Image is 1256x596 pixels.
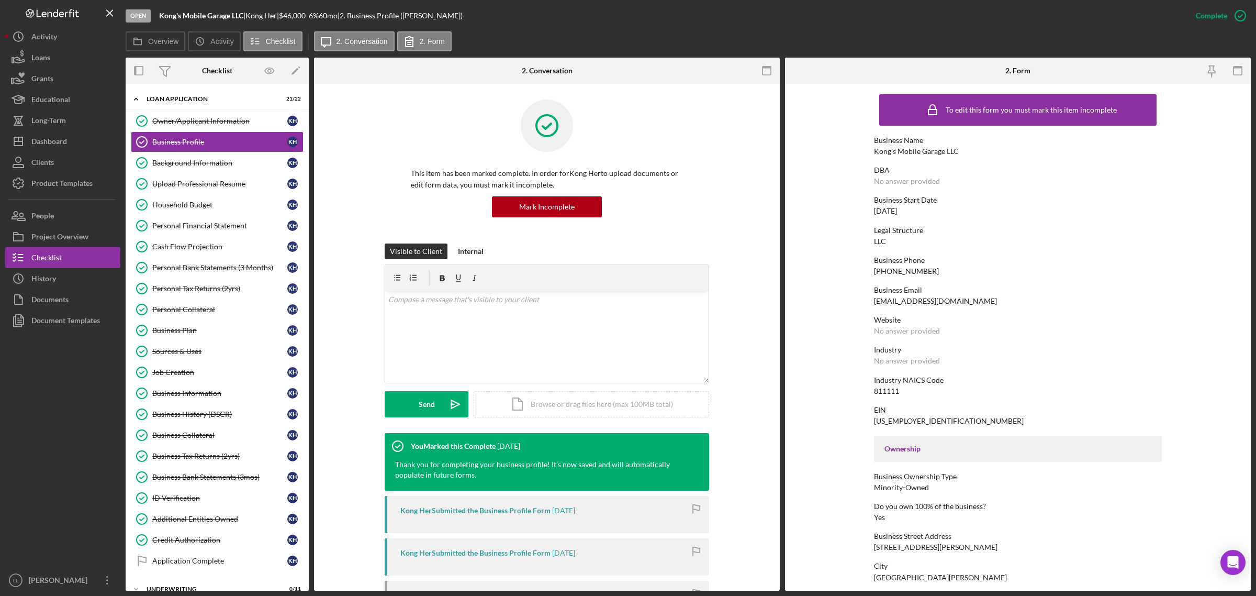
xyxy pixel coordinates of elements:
a: Job CreationKH [131,362,304,383]
div: Dashboard [31,131,67,154]
div: ID Verification [152,494,287,502]
span: $46,000 [279,11,306,20]
a: Business Bank Statements (3mos)KH [131,467,304,488]
a: Business Tax Returns (2yrs)KH [131,446,304,467]
button: 2. Form [397,31,452,51]
div: 21 / 22 [282,96,301,102]
div: Activity [31,26,57,50]
button: Project Overview [5,226,120,247]
div: Personal Tax Returns (2yrs) [152,284,287,293]
div: Clients [31,152,54,175]
div: Upload Professional Resume [152,180,287,188]
div: Loans [31,47,50,71]
a: Owner/Applicant InformationKH [131,111,304,131]
button: 2. Conversation [314,31,395,51]
div: K H [287,262,298,273]
button: Complete [1185,5,1251,26]
div: [PHONE_NUMBER] [874,267,939,275]
div: Kong Her | [245,12,279,20]
div: Owner/Applicant Information [152,117,287,125]
a: People [5,205,120,226]
div: Minority-Owned [874,483,929,492]
div: K H [287,241,298,252]
a: Additional Entities OwnedKH [131,509,304,529]
div: Kong's Mobile Garage LLC [874,147,959,156]
div: K H [287,158,298,168]
a: Personal Tax Returns (2yrs)KH [131,278,304,299]
time: 2025-05-08 16:53 [552,549,575,557]
div: 811111 [874,387,899,395]
div: Checklist [31,247,62,271]
div: K H [287,556,298,566]
div: Checklist [202,67,232,75]
div: Kong Her Submitted the Business Profile Form [400,506,551,515]
div: City [874,562,1162,570]
a: Sources & UsesKH [131,341,304,362]
div: Business Start Date [874,196,1162,204]
div: K H [287,137,298,147]
div: [STREET_ADDRESS][PERSON_NAME] [874,543,997,551]
button: Educational [5,89,120,110]
div: Long-Term [31,110,66,134]
div: K H [287,325,298,336]
a: Business InformationKH [131,383,304,404]
div: Background Information [152,159,287,167]
div: K H [287,430,298,440]
div: Cash Flow Projection [152,242,287,251]
button: Loans [5,47,120,68]
div: K H [287,220,298,231]
div: [GEOGRAPHIC_DATA][PERSON_NAME] [874,573,1007,582]
a: Document Templates [5,310,120,331]
button: Product Templates [5,173,120,194]
div: Send [419,391,435,417]
div: Business Plan [152,326,287,335]
div: Business Profile [152,138,287,146]
div: 2. Form [1005,67,1030,75]
div: Business History (DSCR) [152,410,287,418]
div: Business Street Address [874,532,1162,540]
div: K H [287,409,298,420]
button: Checklist [243,31,302,51]
a: ID VerificationKH [131,488,304,509]
div: Do you own 100% of the business? [874,502,1162,511]
div: Household Budget [152,201,287,209]
div: Ownership [884,445,1151,453]
text: LL [13,578,19,583]
div: Legal Structure [874,226,1162,235]
div: Business Name [874,136,1162,145]
div: Grants [31,68,53,92]
time: 2025-05-09 14:53 [497,442,520,450]
div: No answer provided [874,327,940,335]
button: Activity [188,31,240,51]
div: Business Bank Statements (3mos) [152,473,287,481]
div: 2. Conversation [522,67,573,75]
a: Personal Bank Statements (3 Months)KH [131,257,304,278]
div: Business Email [874,286,1162,294]
button: Dashboard [5,131,120,152]
div: Personal Financial Statement [152,222,287,230]
a: Upload Professional ResumeKH [131,173,304,194]
div: LLC [874,237,886,246]
div: Open Intercom Messenger [1220,550,1246,575]
div: K H [287,535,298,545]
a: Documents [5,289,120,310]
button: Clients [5,152,120,173]
div: K H [287,472,298,482]
label: 2. Form [420,37,445,46]
div: Mark Incomplete [519,196,575,217]
label: Checklist [266,37,296,46]
div: | 2. Business Profile ([PERSON_NAME]) [338,12,463,20]
div: History [31,268,56,292]
div: No answer provided [874,177,940,185]
div: Document Templates [31,310,100,334]
p: This item has been marked complete. In order for Kong Her to upload documents or edit form data, ... [411,168,683,191]
div: Job Creation [152,368,287,377]
div: Business Tax Returns (2yrs) [152,452,287,460]
button: Checklist [5,247,120,268]
button: Long-Term [5,110,120,131]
